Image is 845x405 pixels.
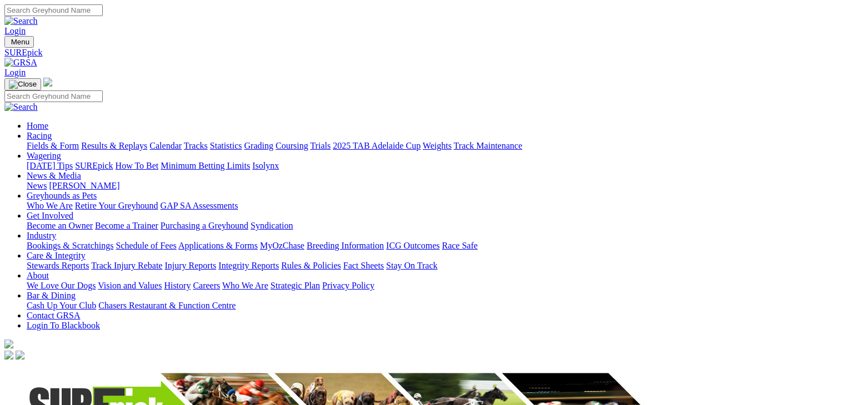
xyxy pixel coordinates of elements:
a: Cash Up Your Club [27,301,96,310]
a: Industry [27,231,56,240]
a: Login [4,26,26,36]
a: [PERSON_NAME] [49,181,119,190]
a: [DATE] Tips [27,161,73,170]
a: Weights [423,141,452,150]
a: Who We Are [27,201,73,210]
a: Schedule of Fees [116,241,176,250]
a: Stewards Reports [27,261,89,270]
div: Care & Integrity [27,261,841,271]
input: Search [4,90,103,102]
a: About [27,271,49,280]
div: Greyhounds as Pets [27,201,841,211]
a: Become an Owner [27,221,93,230]
div: Get Involved [27,221,841,231]
a: How To Bet [116,161,159,170]
img: GRSA [4,58,37,68]
a: Fact Sheets [343,261,384,270]
a: Home [27,121,48,130]
a: Track Injury Rebate [91,261,162,270]
div: About [27,281,841,291]
a: Results & Replays [81,141,147,150]
a: Applications & Forms [178,241,258,250]
a: Get Involved [27,211,73,220]
a: Statistics [210,141,242,150]
img: logo-grsa-white.png [43,78,52,87]
a: Calendar [149,141,182,150]
div: Bar & Dining [27,301,841,311]
a: Isolynx [252,161,279,170]
div: News & Media [27,181,841,191]
img: Search [4,102,38,112]
div: Wagering [27,161,841,171]
a: Rules & Policies [281,261,341,270]
a: Fields & Form [27,141,79,150]
a: Coursing [276,141,308,150]
a: GAP SA Assessments [161,201,238,210]
a: History [164,281,191,290]
a: ICG Outcomes [386,241,439,250]
a: 2025 TAB Adelaide Cup [333,141,421,150]
a: Syndication [251,221,293,230]
a: Tracks [184,141,208,150]
a: We Love Our Dogs [27,281,96,290]
a: Track Maintenance [454,141,522,150]
a: Vision and Values [98,281,162,290]
div: Industry [27,241,841,251]
a: Grading [244,141,273,150]
input: Search [4,4,103,16]
a: Privacy Policy [322,281,374,290]
a: Chasers Restaurant & Function Centre [98,301,236,310]
a: Greyhounds as Pets [27,191,97,200]
img: logo-grsa-white.png [4,340,13,348]
a: Stay On Track [386,261,437,270]
a: Contact GRSA [27,311,80,320]
a: Become a Trainer [95,221,158,230]
a: News [27,181,47,190]
a: Racing [27,131,52,140]
a: Strategic Plan [271,281,320,290]
a: Who We Are [222,281,268,290]
img: Close [9,80,37,89]
a: Trials [310,141,331,150]
a: Care & Integrity [27,251,86,260]
img: Search [4,16,38,26]
button: Toggle navigation [4,36,34,48]
a: Minimum Betting Limits [161,161,250,170]
img: facebook.svg [4,351,13,360]
a: Bookings & Scratchings [27,241,113,250]
a: Login [4,68,26,77]
a: Integrity Reports [218,261,279,270]
a: Purchasing a Greyhound [161,221,248,230]
a: Injury Reports [164,261,216,270]
img: twitter.svg [16,351,24,360]
a: Retire Your Greyhound [75,201,158,210]
a: Bar & Dining [27,291,76,300]
button: Toggle navigation [4,78,41,90]
a: News & Media [27,171,81,180]
a: Wagering [27,151,61,160]
a: Login To Blackbook [27,321,100,330]
a: MyOzChase [260,241,304,250]
span: Menu [11,38,29,46]
a: SUREpick [4,48,841,58]
a: Race Safe [442,241,477,250]
a: Breeding Information [307,241,384,250]
div: Racing [27,141,841,151]
a: Careers [193,281,220,290]
a: SUREpick [75,161,113,170]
